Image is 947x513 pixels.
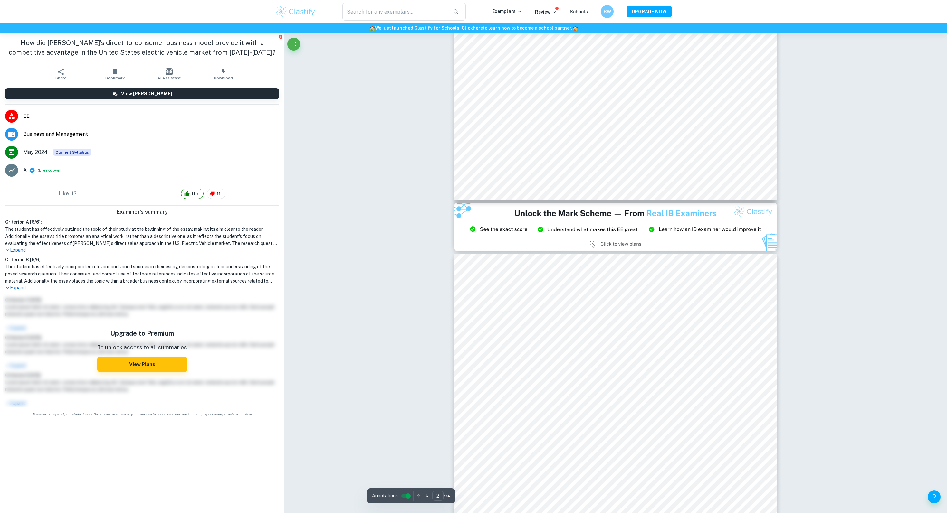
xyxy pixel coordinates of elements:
[572,25,578,31] span: 🏫
[53,149,91,156] span: Current Syllabus
[278,34,283,39] button: Report issue
[275,5,316,18] img: Clastify logo
[604,8,611,15] h6: BW
[39,167,60,173] button: Breakdown
[535,8,557,15] p: Review
[444,493,450,499] span: / 34
[214,191,224,197] span: 8
[23,112,279,120] span: EE
[5,247,279,254] p: Expand
[5,226,279,247] h1: The student has effectively outlined the topic of their study at the beginning of the essay, maki...
[121,90,172,97] h6: View [PERSON_NAME]
[342,3,448,21] input: Search for any exemplars...
[142,65,196,83] button: AI Assistant
[188,191,202,197] span: 115
[59,190,77,198] h6: Like it?
[5,263,279,284] h1: The student has effectively incorporated relevant and varied sources in their essay, demonstratin...
[5,284,279,291] p: Expand
[23,166,27,174] p: A
[97,329,187,338] h5: Upgrade to Premium
[492,8,522,15] p: Exemplars
[88,65,142,83] button: Bookmark
[158,76,181,80] span: AI Assistant
[627,6,672,17] button: UPGRADE NOW
[38,167,62,173] span: ( )
[5,256,279,263] h6: Criterion B [ 6 / 6 ]:
[97,343,187,352] p: To unlock access to all summaries
[53,149,91,156] div: This exemplar is based on the current syllabus. Feel free to refer to it for inspiration/ideas wh...
[5,219,279,226] h6: Criterion A [ 6 / 6 ]:
[181,189,204,199] div: 115
[1,24,946,32] h6: We just launched Clastify for Schools. Click to learn how to become a school partner.
[23,130,279,138] span: Business and Management
[166,68,173,75] img: AI Assistant
[34,65,88,83] button: Share
[369,25,375,31] span: 🏫
[928,490,941,503] button: Help and Feedback
[601,5,614,18] button: BW
[55,76,66,80] span: Share
[105,76,125,80] span: Bookmark
[570,9,588,14] a: Schools
[372,492,398,499] span: Annotations
[97,357,187,372] button: View Plans
[214,76,233,80] span: Download
[5,38,279,57] h1: How did [PERSON_NAME]’s direct-to-consumer business model provide it with a competitive advantage...
[454,203,777,251] img: Ad
[3,412,282,417] span: This is an example of past student work. Do not copy or submit as your own. Use to understand the...
[473,25,483,31] a: here
[196,65,250,83] button: Download
[5,88,279,99] button: View [PERSON_NAME]
[207,189,225,199] div: 8
[3,208,282,216] h6: Examiner's summary
[23,148,48,156] span: May 2024
[287,38,300,51] button: Fullscreen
